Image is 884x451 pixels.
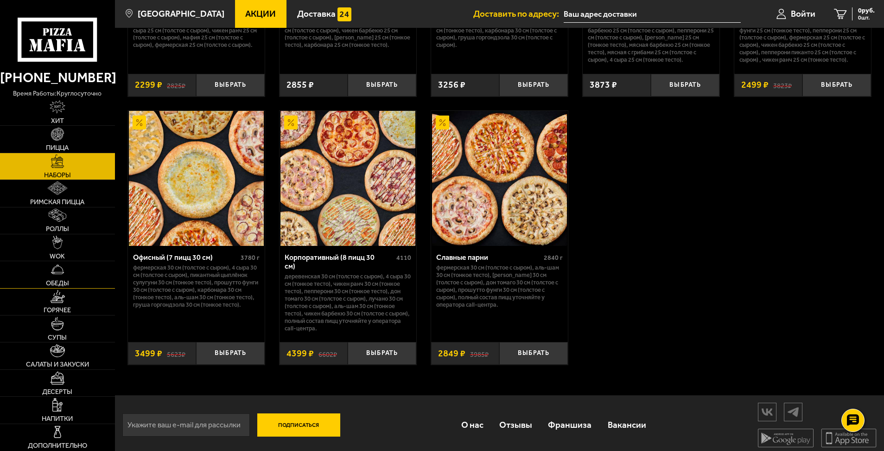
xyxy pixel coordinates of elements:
[858,7,875,14] span: 0 руб.
[133,264,260,308] p: Фермерская 30 см (толстое с сыром), 4 сыра 30 см (толстое с сыром), Пикантный цыплёнок сулугуни 3...
[436,264,563,308] p: Фермерская 30 см (толстое с сыром), Аль-Шам 30 см (тонкое тесто), [PERSON_NAME] 30 см (толстое с ...
[741,80,769,90] span: 2499 ₽
[432,111,567,246] img: Славные парни
[286,80,314,90] span: 2855 ₽
[30,199,84,206] span: Римская пицца
[46,144,69,151] span: Пицца
[739,19,866,64] p: Карбонара 25 см (тонкое тесто), Прошутто Фунги 25 см (тонкое тесто), Пепперони 25 см (толстое с с...
[196,342,265,365] button: Выбрать
[167,80,185,90] s: 2825 ₽
[44,307,71,314] span: Горячее
[42,388,72,395] span: Десерты
[453,410,491,440] a: О нас
[257,413,340,437] button: Подписаться
[431,111,568,246] a: АкционныйСлавные парни
[48,334,67,341] span: Супы
[196,74,265,97] button: Выбрать
[590,80,617,90] span: 3873 ₽
[499,342,568,365] button: Выбрать
[133,19,260,49] p: Мясная Барбекю 25 см (толстое с сыром), 4 сыра 25 см (толстое с сыром), Чикен Ранч 25 см (толстое...
[280,111,415,246] img: Корпоративный (8 пицц 30 см)
[280,111,416,246] a: АкционныйКорпоративный (8 пицц 30 см)
[564,6,740,23] input: Ваш адрес доставки
[540,410,599,440] a: Франшиза
[297,9,336,18] span: Доставка
[791,9,815,18] span: Войти
[286,349,314,358] span: 4399 ₽
[28,442,87,449] span: Дополнительно
[241,254,260,262] span: 3780 г
[436,116,450,129] img: Акционный
[50,253,65,260] span: WOK
[473,9,564,18] span: Доставить по адресу:
[245,9,276,18] span: Акции
[135,349,162,358] span: 3499 ₽
[600,410,654,440] a: Вакансии
[499,74,568,97] button: Выбрать
[26,361,89,368] span: Салаты и закуски
[42,415,73,422] span: Напитки
[285,253,394,271] div: Корпоративный (8 пицц 30 см)
[773,80,792,90] s: 3823 ₽
[396,254,411,262] span: 4110
[285,273,411,332] p: Деревенская 30 см (толстое с сыром), 4 сыра 30 см (тонкое тесто), Чикен Ранч 30 см (тонкое тесто)...
[51,117,64,124] span: Хит
[651,74,719,97] button: Выбрать
[122,413,250,437] input: Укажите ваш e-mail для рассылки
[438,349,465,358] span: 2849 ₽
[135,80,162,90] span: 2299 ₽
[337,7,351,21] img: 15daf4d41897b9f0e9f617042186c801.svg
[544,254,563,262] span: 2840 г
[348,74,416,97] button: Выбрать
[46,280,69,287] span: Обеды
[167,349,185,358] s: 5623 ₽
[285,19,411,49] p: Чикен Ранч 25 см (толстое с сыром), Дракон 25 см (толстое с сыром), Чикен Барбекю 25 см (толстое ...
[46,225,69,232] span: Роллы
[858,15,875,20] span: 0 шт.
[438,80,465,90] span: 3256 ₽
[138,9,224,18] span: [GEOGRAPHIC_DATA]
[588,19,714,64] p: Чикен Ранч 25 см (толстое с сыром), Чикен Барбекю 25 см (толстое с сыром), Пепперони 25 см (толст...
[44,172,71,179] span: Наборы
[318,349,337,358] s: 6602 ₽
[758,404,776,420] img: vk
[802,74,871,97] button: Выбрать
[348,342,416,365] button: Выбрать
[133,253,238,262] div: Офисный (7 пицц 30 см)
[436,253,541,262] div: Славные парни
[491,410,540,440] a: Отзывы
[436,19,563,49] p: Аль-Шам 30 см (тонкое тесто), Фермерская 30 см (тонкое тесто), Карбонара 30 см (толстое с сыром),...
[128,111,265,246] a: АкционныйОфисный (7 пицц 30 см)
[284,116,298,129] img: Акционный
[129,111,264,246] img: Офисный (7 пицц 30 см)
[784,404,802,420] img: tg
[470,349,489,358] s: 3985 ₽
[133,116,146,129] img: Акционный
